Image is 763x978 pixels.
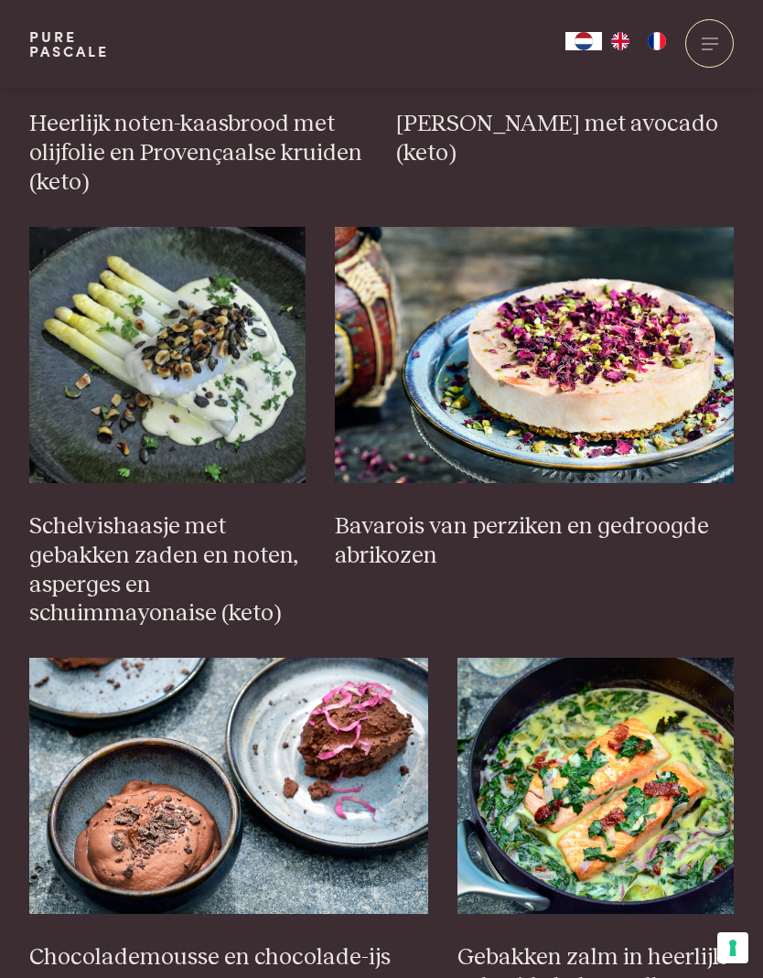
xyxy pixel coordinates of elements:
a: EN [602,32,639,50]
a: NL [565,32,602,50]
h3: Chocolademousse en chocolade-ijs [29,943,428,973]
div: Language [565,32,602,50]
ul: Language list [602,32,675,50]
a: FR [639,32,675,50]
h3: Bavarois van perziken en gedroogde abrikozen [335,512,734,571]
img: Chocolademousse en chocolade-ijs [29,658,428,914]
aside: Language selected: Nederlands [565,32,675,50]
a: Chocolademousse en chocolade-ijs Chocolademousse en chocolade-ijs [29,658,428,973]
h3: Schelvishaasje met gebakken zaden en noten, asperges en schuimmayonaise (keto) [29,512,306,629]
a: Schelvishaasje met gebakken zaden en noten, asperges en schuimmayonaise (keto) Schelvishaasje met... [29,227,306,629]
a: PurePascale [29,29,109,59]
img: Gebakken zalm in heerlijk gekruide kokosmelksaus (keto) [457,658,734,914]
a: Bavarois van perziken en gedroogde abrikozen Bavarois van perziken en gedroogde abrikozen [335,227,734,571]
button: Uw voorkeuren voor toestemming voor trackingtechnologieën [717,932,748,963]
img: Schelvishaasje met gebakken zaden en noten, asperges en schuimmayonaise (keto) [29,227,306,483]
h3: [PERSON_NAME] met avocado (keto) [396,110,734,168]
h3: Heerlijk noten-kaasbrood met olijfolie en Provençaalse kruiden (keto) [29,110,367,198]
img: Bavarois van perziken en gedroogde abrikozen [335,227,734,483]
